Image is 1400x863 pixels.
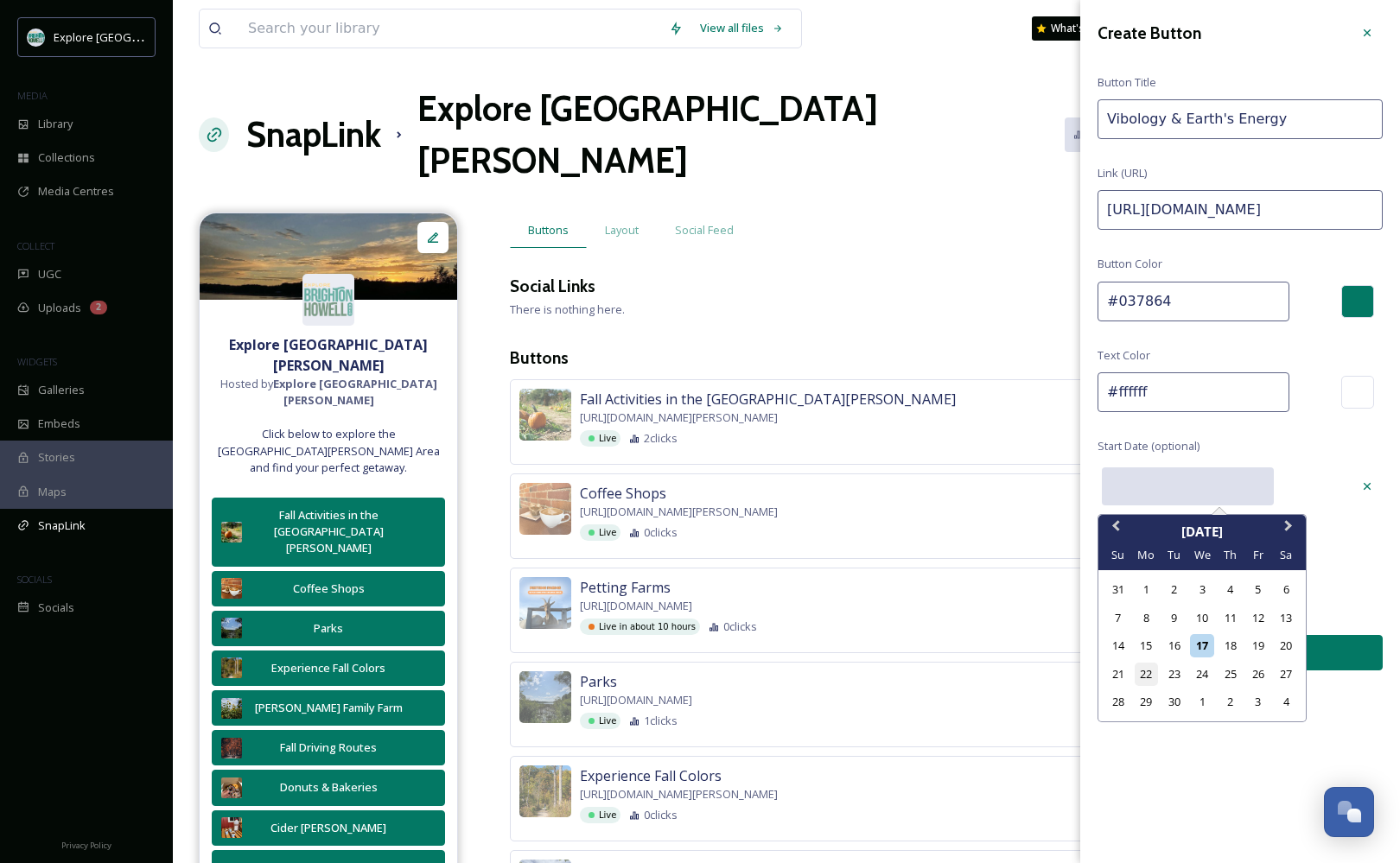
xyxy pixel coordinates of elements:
[1135,663,1158,686] div: Choose Monday, September 22nd, 2025
[1162,634,1186,657] div: Choose Tuesday, September 16th, 2025
[1190,578,1213,601] div: Choose Wednesday, September 3rd, 2025
[1275,663,1298,686] div: Choose Saturday, September 27th, 2025
[1106,690,1130,714] div: Choose Sunday, September 28th, 2025
[38,300,81,316] span: Uploads
[212,650,445,686] button: Experience Fall Colors
[38,382,85,398] span: Galleries
[17,355,57,368] span: WIDGETS
[1219,578,1242,601] div: Choose Thursday, September 4th, 2025
[221,777,242,798] img: 2eb2e3f9-5adf-4b7a-8085-c632e79c3c3f.jpg
[302,274,354,326] img: 67e7af72-b6c8-455a-acf8-98e6fe1b68aa.avif
[1106,663,1130,686] div: Choose Sunday, September 21st, 2025
[1100,517,1128,544] button: Previous Month
[580,671,617,692] span: Parks
[38,600,74,616] span: Socials
[251,660,406,676] div: Experience Fall Colors
[510,346,1374,371] h3: Buttons
[1135,543,1158,567] div: Mo
[251,581,406,597] div: Coffee Shops
[1135,606,1158,630] div: Choose Monday, September 8th, 2025
[1219,543,1242,567] div: Th
[61,840,111,851] span: Privacy Policy
[229,335,428,375] strong: Explore [GEOGRAPHIC_DATA][PERSON_NAME]
[580,430,620,447] div: Live
[251,779,406,796] div: Donuts & Bakeries
[1104,576,1300,716] div: month 2025-09
[251,739,406,756] div: Fall Driving Routes
[17,89,48,102] span: MEDIA
[28,29,45,46] img: 67e7af72-b6c8-455a-acf8-98e6fe1b68aa.avif
[1162,543,1186,567] div: Tu
[1246,543,1270,567] div: Fr
[580,483,666,504] span: Coffee Shops
[1098,522,1306,542] div: [DATE]
[221,522,242,543] img: 67ae2a65-4b19-4c28-b9dd-6472ad9db295.jpg
[38,183,114,200] span: Media Centres
[1106,578,1130,601] div: Choose Sunday, August 31st, 2025
[1098,256,1162,272] span: Button Color
[580,504,778,520] span: [URL][DOMAIN_NAME][PERSON_NAME]
[580,786,778,803] span: [URL][DOMAIN_NAME][PERSON_NAME]
[1219,663,1242,686] div: Choose Thursday, September 25th, 2025
[1246,634,1270,657] div: Choose Friday, September 19th, 2025
[251,507,406,557] div: Fall Activities in the [GEOGRAPHIC_DATA][PERSON_NAME]
[246,109,381,161] a: SnapLink
[1065,117,1149,151] button: Analytics
[580,692,692,708] span: [URL][DOMAIN_NAME]
[1135,634,1158,657] div: Choose Monday, September 15th, 2025
[1219,606,1242,630] div: Choose Thursday, September 11th, 2025
[251,820,406,836] div: Cider [PERSON_NAME]
[1162,578,1186,601] div: Choose Tuesday, September 2nd, 2025
[38,266,61,282] span: UGC
[38,116,73,132] span: Library
[510,274,595,299] h3: Social Links
[221,618,242,638] img: 40e0b350-7727-4945-832e-bc7575cc6537.jpg
[212,730,445,765] button: Fall Driving Routes
[1135,578,1158,601] div: Choose Monday, September 1st, 2025
[580,619,700,635] div: Live in about 10 hours
[212,770,445,805] button: Donuts & Bakeries
[1135,690,1158,714] div: Choose Monday, September 29th, 2025
[644,807,678,823] span: 0 clicks
[580,807,620,823] div: Live
[1190,690,1213,714] div: Choose Wednesday, October 1st, 2025
[580,389,956,409] span: Fall Activities in the [GEOGRAPHIC_DATA][PERSON_NAME]
[1324,787,1374,837] button: Open Chat
[1162,663,1186,686] div: Choose Tuesday, September 23rd, 2025
[38,449,75,466] span: Stories
[580,598,692,614] span: [URL][DOMAIN_NAME]
[17,573,52,586] span: SOCIALS
[519,389,571,441] img: 67ae2a65-4b19-4c28-b9dd-6472ad9db295.jpg
[1106,543,1130,567] div: Su
[519,483,571,535] img: d7e71e25-4b07-4551-98e8-a7623558a068.jpg
[38,484,67,500] span: Maps
[208,426,449,476] span: Click below to explore the [GEOGRAPHIC_DATA][PERSON_NAME] Area and find your perfect getaway.
[221,738,242,758] img: %2540prajithscaria%25201.png
[580,765,722,786] span: Experience Fall Colors
[1246,578,1270,601] div: Choose Friday, September 5th, 2025
[1032,16,1118,41] a: What's New
[54,29,291,45] span: Explore [GEOGRAPHIC_DATA][PERSON_NAME]
[1219,690,1242,714] div: Choose Thursday, October 2nd, 2025
[212,498,445,567] button: Fall Activities in the [GEOGRAPHIC_DATA][PERSON_NAME]
[212,690,445,726] button: [PERSON_NAME] Family Farm
[1276,517,1304,544] button: Next Month
[251,620,406,637] div: Parks
[580,409,778,426] span: [URL][DOMAIN_NAME][PERSON_NAME]
[1098,190,1383,230] input: https://www.snapsea.io
[580,524,620,541] div: Live
[644,713,678,729] span: 1 clicks
[723,619,757,635] span: 0 clicks
[605,222,639,238] span: Layout
[212,810,445,846] button: Cider [PERSON_NAME]
[519,765,571,817] img: 7bb53edf-6168-48c9-9822-c023265ef311.jpg
[221,817,242,838] img: 0c0cd3e9-fbe5-45d1-bbda-789931c4c69e.jpg
[212,611,445,646] button: Parks
[1106,634,1130,657] div: Choose Sunday, September 14th, 2025
[1098,165,1147,181] span: Link (URL)
[38,416,80,432] span: Embeds
[208,376,449,409] span: Hosted by
[38,517,86,534] span: SnapLink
